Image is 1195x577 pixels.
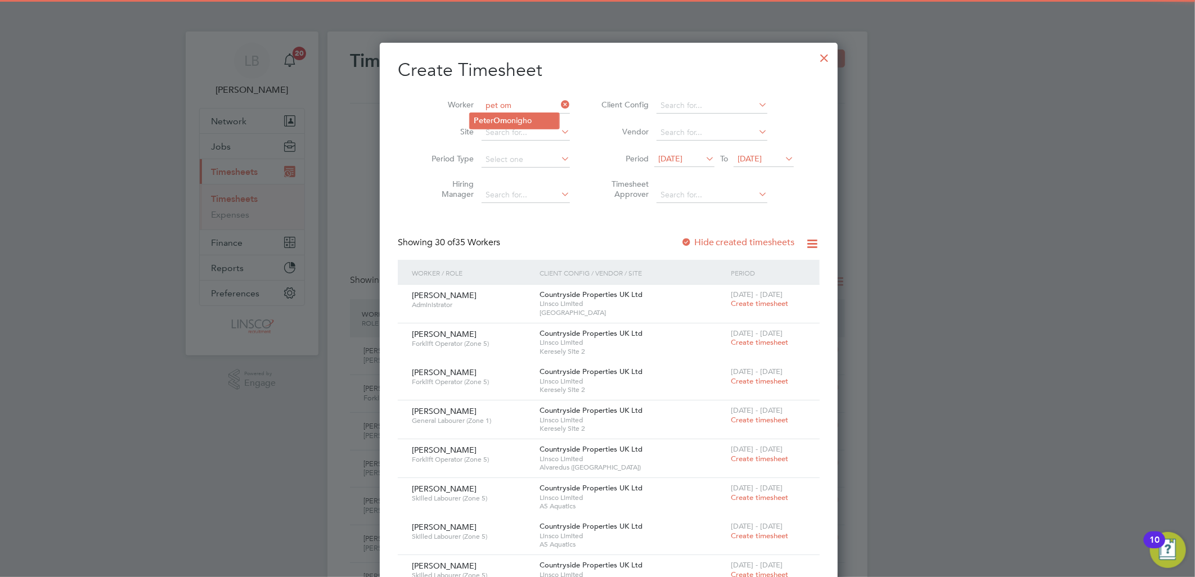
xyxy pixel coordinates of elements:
span: Keresely Site 2 [540,385,726,394]
span: [PERSON_NAME] [412,329,477,339]
span: [DATE] - [DATE] [731,328,783,338]
span: 35 Workers [435,237,500,248]
div: Period [729,260,808,286]
span: Create timesheet [731,454,789,463]
span: [PERSON_NAME] [412,290,477,300]
span: [DATE] - [DATE] [731,444,783,454]
span: [PERSON_NAME] [412,561,477,571]
span: [DATE] - [DATE] [731,560,783,570]
span: Create timesheet [731,337,789,347]
div: Worker / Role [409,260,537,286]
span: [PERSON_NAME] [412,445,477,455]
span: Administrator [412,300,531,309]
input: Search for... [482,187,570,203]
span: Create timesheet [731,376,789,386]
span: [DATE] [738,154,762,164]
span: Linsco Limited [540,299,726,308]
div: 10 [1149,540,1160,555]
h2: Create Timesheet [398,58,820,82]
span: [DATE] - [DATE] [731,290,783,299]
span: Create timesheet [731,415,789,425]
span: [DATE] [658,154,682,164]
div: Client Config / Vendor / Site [537,260,729,286]
input: Search for... [657,98,767,114]
span: Alvaredus ([GEOGRAPHIC_DATA]) [540,463,726,472]
label: Period [598,154,649,164]
span: Forklift Operator (Zone 5) [412,339,531,348]
span: [DATE] - [DATE] [731,367,783,376]
span: Skilled Labourer (Zone 5) [412,532,531,541]
span: A5 Aquatics [540,502,726,511]
span: [DATE] - [DATE] [731,483,783,493]
input: Search for... [657,187,767,203]
div: Showing [398,237,502,249]
span: Linsco Limited [540,338,726,347]
span: Countryside Properties UK Ltd [540,328,643,338]
label: Period Type [423,154,474,164]
span: Countryside Properties UK Ltd [540,367,643,376]
input: Search for... [482,98,570,114]
span: 30 of [435,237,455,248]
span: [PERSON_NAME] [412,406,477,416]
input: Select one [482,152,570,168]
label: Client Config [598,100,649,110]
input: Search for... [482,125,570,141]
span: Countryside Properties UK Ltd [540,290,643,299]
label: Timesheet Approver [598,179,649,199]
span: Linsco Limited [540,531,726,540]
label: Hiring Manager [423,179,474,199]
span: [DATE] - [DATE] [731,405,783,415]
label: Site [423,127,474,137]
span: Countryside Properties UK Ltd [540,405,643,415]
span: Linsco Limited [540,377,726,386]
span: Skilled Labourer (Zone 5) [412,494,531,503]
label: Vendor [598,127,649,137]
span: Linsco Limited [540,454,726,463]
span: Create timesheet [731,299,789,308]
span: Create timesheet [731,531,789,540]
span: Forklift Operator (Zone 5) [412,377,531,386]
span: Keresely Site 2 [540,424,726,433]
li: er onigho [470,113,559,128]
span: Countryside Properties UK Ltd [540,560,643,570]
span: [PERSON_NAME] [412,522,477,532]
span: Forklift Operator (Zone 5) [412,455,531,464]
span: Linsco Limited [540,416,726,425]
button: Open Resource Center, 10 new notifications [1150,532,1186,568]
span: Create timesheet [731,493,789,502]
b: Pet [474,116,487,125]
label: Worker [423,100,474,110]
span: [PERSON_NAME] [412,367,477,377]
span: A5 Aquatics [540,540,726,549]
span: [GEOGRAPHIC_DATA] [540,308,726,317]
span: [DATE] - [DATE] [731,521,783,531]
label: Hide created timesheets [681,237,795,248]
input: Search for... [657,125,767,141]
span: To [717,151,731,166]
span: Keresely Site 2 [540,347,726,356]
span: Countryside Properties UK Ltd [540,521,643,531]
b: Om [494,116,507,125]
span: General Labourer (Zone 1) [412,416,531,425]
span: Countryside Properties UK Ltd [540,483,643,493]
span: [PERSON_NAME] [412,484,477,494]
span: Linsco Limited [540,493,726,502]
span: Countryside Properties UK Ltd [540,444,643,454]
